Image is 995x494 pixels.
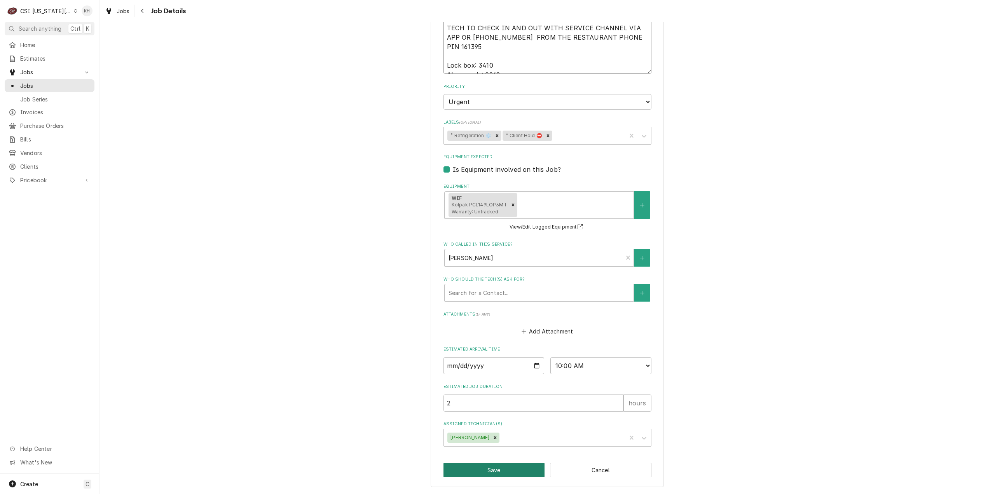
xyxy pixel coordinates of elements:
button: Create New Contact [634,284,650,302]
div: Equipment Expected [443,154,651,174]
span: Pricebook [20,176,79,184]
div: ² Refrigeration ❄️ [447,131,493,141]
span: Kolpak PCL149LOP3MT Warranty: Untracked [452,202,507,215]
div: Remove ² Refrigeration ❄️ [493,131,501,141]
button: Create New Equipment [634,191,650,219]
span: K [86,24,89,33]
span: Bills [20,135,91,143]
span: Purchase Orders [20,122,91,130]
span: Create [20,481,38,487]
div: CSI [US_STATE][GEOGRAPHIC_DATA] [20,7,72,15]
button: View/Edit Logged Equipment [508,222,586,232]
label: Priority [443,84,651,90]
span: Clients [20,162,91,171]
label: Who should the tech(s) ask for? [443,276,651,283]
button: Navigate back [136,5,149,17]
button: Add Attachment [520,326,574,337]
div: Button Group [443,463,651,477]
a: Go to Jobs [5,66,94,79]
div: Priority [443,84,651,110]
div: Button Group Row [443,463,651,477]
button: Search anythingCtrlK [5,22,94,35]
div: Estimated Arrival Time [443,346,651,374]
a: Home [5,38,94,51]
span: Job Details [149,6,186,16]
a: Vendors [5,147,94,159]
div: [PERSON_NAME] [447,433,491,443]
div: Remove [object Object] [509,193,517,217]
a: Go to What's New [5,456,94,469]
strong: WIF [452,195,462,201]
div: Labels [443,119,651,145]
div: Kelsey Hetlage's Avatar [82,5,93,16]
div: Who should the tech(s) ask for? [443,276,651,302]
span: Jobs [20,68,79,76]
span: Job Series [20,95,91,103]
label: Assigned Technician(s) [443,421,651,427]
span: ( optional ) [459,120,481,124]
label: Labels [443,119,651,126]
svg: Create New Contact [640,290,644,296]
span: Jobs [20,82,91,90]
label: Equipment Expected [443,154,651,160]
div: Remove ³ Client Hold ⛔️ [544,131,552,141]
label: Estimated Arrival Time [443,346,651,353]
div: Remove Cody Davis [491,433,499,443]
a: Clients [5,160,94,173]
a: Go to Help Center [5,442,94,455]
span: ( if any ) [475,312,490,316]
div: C [7,5,18,16]
button: Create New Contact [634,249,650,267]
div: hours [623,395,651,412]
a: Invoices [5,106,94,119]
label: Is Equipment involved on this Job? [453,165,561,174]
a: Jobs [5,79,94,92]
span: Jobs [117,7,130,15]
span: Vendors [20,149,91,157]
div: Assigned Technician(s) [443,421,651,446]
button: Save [443,463,545,477]
span: Help Center [20,445,90,453]
a: Job Series [5,93,94,106]
div: Estimated Job Duration [443,384,651,411]
label: Who called in this service? [443,241,651,248]
svg: Create New Equipment [640,202,644,208]
span: C [86,480,89,488]
div: CSI Kansas City's Avatar [7,5,18,16]
svg: Create New Contact [640,255,644,261]
span: Invoices [20,108,91,116]
div: KH [82,5,93,16]
select: Time Select [550,357,651,374]
label: Equipment [443,183,651,190]
span: Estimates [20,54,91,63]
div: ³ Client Hold ⛔️ [503,131,543,141]
a: Jobs [102,5,133,17]
span: Ctrl [70,24,80,33]
span: Home [20,41,91,49]
div: Equipment [443,183,651,232]
span: Search anything [19,24,61,33]
button: Cancel [550,463,651,477]
a: Bills [5,133,94,146]
a: Estimates [5,52,94,65]
a: Go to Pricebook [5,174,94,187]
div: Who called in this service? [443,241,651,267]
a: Purchase Orders [5,119,94,132]
input: Date [443,357,545,374]
label: Estimated Job Duration [443,384,651,390]
div: Attachments [443,311,651,337]
label: Attachments [443,311,651,318]
span: What's New [20,458,90,466]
